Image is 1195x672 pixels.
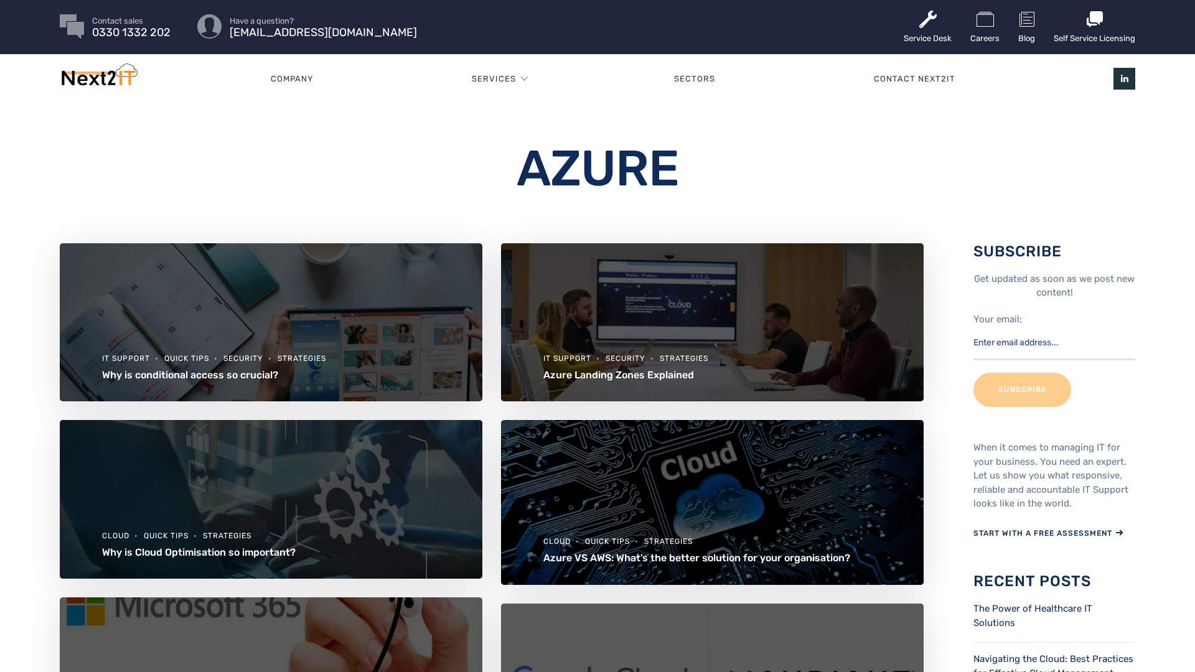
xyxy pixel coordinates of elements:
a: Sectors [595,60,795,98]
img: Screenshot-2023-01-25-at-15.33.37 [60,420,482,579]
a: Strategies [203,531,251,540]
span: Contact sales [92,17,171,25]
a: Why is conditional access so crucial? [102,369,278,381]
h3: Recent Posts [973,573,1135,589]
a: Why is Cloud Optimisation so important? [102,546,296,558]
a: Strategies [644,537,693,546]
a: Azure VS AWS: What’s the better solution for your organisation? [543,552,850,564]
a: Quick Tips [585,537,642,546]
a: START WITH A FREE ASSESSMENT [973,523,1123,542]
a: Security [606,354,657,363]
input: Subscribe [973,373,1071,407]
h3: Subscribe [973,243,1135,259]
a: Cloud [102,531,141,540]
label: Your email: [973,314,1022,325]
img: Screenshot-2023-01-09-at-16.32.04 [501,420,924,585]
a: Security [223,354,275,363]
a: Cloud [543,537,583,546]
a: The Power of Healthcare IT Solutions [973,603,1092,628]
span: Have a question? [230,17,417,25]
a: Quick Tips [164,354,221,363]
a: Azure Landing Zones Explained [543,369,694,381]
span: 0330 1332 202 [92,29,171,37]
a: Quick Tips [144,531,200,540]
p: Get updated as soon as we post new content! [973,272,1135,300]
a: Contact Next2IT [795,60,1035,98]
a: Strategies [278,354,326,363]
a: Company [191,60,392,98]
img: Next2IT [60,63,138,91]
h1: Azure [329,144,866,194]
a: Have a question? [EMAIL_ADDRESS][DOMAIN_NAME] [230,17,417,37]
span: [EMAIL_ADDRESS][DOMAIN_NAME] [230,29,417,37]
p: When it comes to managing IT for your business. You need an expert. Let us show you what responsi... [973,441,1135,511]
a: Contact sales 0330 1332 202 [92,17,171,37]
img: IMG_0019 [501,243,924,402]
a: Strategies [660,354,708,363]
img: windows-me4HT8AX4Ls-unsplash [60,243,482,402]
a: Services [472,60,516,98]
a: IT Support [543,354,603,363]
a: IT Support [102,354,162,363]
